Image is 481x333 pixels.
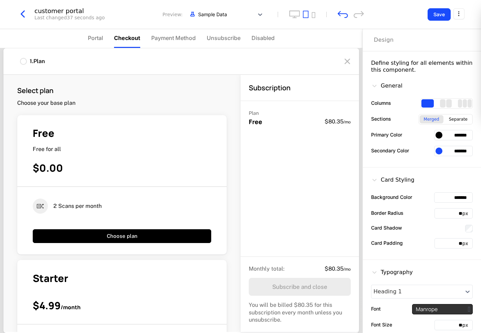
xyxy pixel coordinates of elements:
[371,147,409,154] label: Secondary Color
[420,115,443,123] div: Merged
[30,58,45,65] div: 1 . Plan
[445,115,472,123] div: Separate
[17,99,75,107] p: Choose your base plan
[88,34,103,42] span: Portal
[371,176,415,184] div: Card Styling
[462,210,472,217] div: px
[33,146,61,152] span: Free for all
[33,299,61,312] span: $4.99
[371,268,413,276] div: Typography
[249,118,262,126] span: Free
[249,278,351,296] button: Subscribe and close
[325,265,351,272] span: $80.35
[33,161,63,175] span: $0.00
[311,12,315,18] button: mobile
[163,11,183,18] span: Preview:
[33,126,54,140] span: Free
[53,202,102,210] span: 2 Scans per month
[249,302,342,323] span: You will be billed $80.35 for this subscription every month unless you unsubscribe.
[374,29,470,51] div: Choose Sub Page
[17,86,75,95] h3: Select plan
[303,10,309,18] button: tablet
[34,8,105,14] div: customer portal
[462,322,472,329] div: px
[249,265,285,272] span: Monthly total :
[458,99,472,108] div: 3 columns
[354,11,364,18] div: redo
[453,8,464,19] button: Select action
[428,8,451,21] button: Save
[33,229,211,243] button: Choose plan
[249,110,259,116] span: Plan
[114,34,140,42] span: Checkout
[252,34,275,42] span: Disabled
[338,11,348,18] div: undo
[440,99,452,108] div: 2 columns
[421,99,434,108] div: 1 columns
[33,271,68,285] span: Starter
[371,131,402,138] label: Primary Color
[371,209,403,216] label: Border Radius
[374,36,394,44] div: Design
[371,239,403,246] label: Card Padding
[371,115,391,122] label: Sections
[371,82,402,90] div: General
[371,321,392,328] label: Font Size
[462,240,472,247] div: px
[325,118,351,125] span: $80.35
[61,304,81,311] span: / month
[33,199,48,214] i: entitlements
[249,83,290,92] h3: Subscription
[34,14,105,21] div: Last changed 37 seconds ago
[371,60,473,73] div: Define styling for all elements within this component.
[371,99,391,107] label: Columns
[207,34,240,42] span: Unsubscribe
[371,193,412,201] label: Background Color
[371,224,402,231] label: Card Shadow
[289,10,300,18] button: desktop
[371,305,381,312] label: Font
[151,34,196,42] span: Payment Method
